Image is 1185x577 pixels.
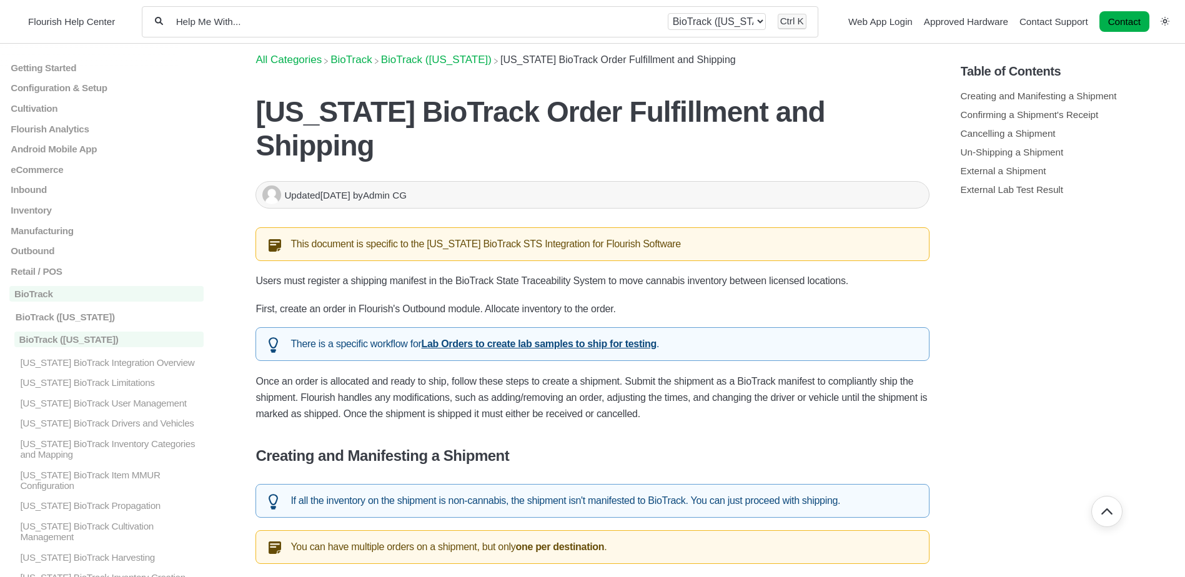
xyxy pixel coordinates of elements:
p: Once an order is allocated and ready to ship, follow these steps to create a shipment. Submit the... [255,373,929,422]
a: Android Mobile App [9,144,204,154]
li: Contact desktop [1096,13,1153,31]
kbd: Ctrl [780,16,795,26]
a: Inventory [9,205,204,215]
a: BioTrack (Florida) [381,54,492,66]
span: ​BioTrack ([US_STATE]) [381,54,492,66]
p: [US_STATE] BioTrack Inventory Categories and Mapping [19,438,204,460]
kbd: K [798,16,804,26]
h1: [US_STATE] BioTrack Order Fulfillment and Shipping [255,95,929,162]
a: Retail / POS [9,266,204,277]
a: Contact [1099,11,1149,32]
a: Flourish Help Center [16,13,115,30]
a: External a Shipment [961,165,1046,176]
a: Contact Support navigation item [1019,16,1088,27]
p: [US_STATE] BioTrack Propagation [19,500,204,511]
h4: Creating and Manifesting a Shipment [255,447,929,465]
span: All Categories [255,54,322,66]
a: Lab Orders to create lab samples to ship for testing [422,338,657,349]
a: Web App Login navigation item [848,16,913,27]
div: If all the inventory on the shipment is non-cannabis, the shipment isn't manifested to BioTrack. ... [255,484,929,518]
h5: Table of Contents [961,64,1176,79]
strong: one per destination [515,541,604,552]
a: Switch dark mode setting [1161,16,1169,26]
a: Approved Hardware navigation item [924,16,1008,27]
p: First, create an order in Flourish's Outbound module. Allocate inventory to the order. [255,301,929,317]
div: There is a specific workflow for . [255,327,929,361]
a: Getting Started [9,62,204,72]
a: BioTrack [330,54,372,66]
span: [US_STATE] BioTrack Order Fulfillment and Shipping [500,54,736,65]
time: [DATE] [320,190,350,200]
span: by [353,190,407,200]
a: [US_STATE] BioTrack Drivers and Vehicles [9,418,204,428]
p: Users must register a shipping manifest in the BioTrack State Traceability System to move cannabi... [255,273,929,289]
a: BioTrack ([US_STATE]) [9,311,204,322]
a: Cancelling a Shipment [961,128,1056,139]
div: This document is specific to the [US_STATE] BioTrack STS Integration for Flourish Software [255,227,929,261]
a: Manufacturing [9,225,204,235]
a: [US_STATE] BioTrack Propagation [9,500,204,511]
p: [US_STATE] BioTrack Harvesting [19,551,204,562]
a: [US_STATE] BioTrack Cultivation Management [9,521,204,542]
a: [US_STATE] BioTrack Inventory Categories and Mapping [9,438,204,460]
a: Un-Shipping a Shipment [961,147,1064,157]
a: [US_STATE] BioTrack Item MMUR Configuration [9,469,204,490]
p: [US_STATE] BioTrack Item MMUR Configuration [19,469,204,490]
a: Outbound [9,245,204,256]
a: External Lab Test Result [961,184,1063,195]
a: [US_STATE] BioTrack Integration Overview [9,357,204,367]
p: [US_STATE] BioTrack Drivers and Vehicles [19,418,204,428]
span: Admin CG [363,190,407,200]
a: Confirming a Shipment's Receipt [961,109,1099,120]
input: Help Me With... [175,16,656,27]
p: BioTrack ([US_STATE]) [14,332,204,347]
a: [US_STATE] BioTrack User Management [9,398,204,408]
div: You can have multiple orders on a shipment, but only . [255,530,929,564]
a: Configuration & Setup [9,82,204,93]
a: BioTrack ([US_STATE]) [9,332,204,347]
a: Breadcrumb link to All Categories [255,54,322,66]
p: [US_STATE] BioTrack Integration Overview [19,357,204,367]
a: BioTrack [9,286,204,302]
a: [US_STATE] BioTrack Limitations [9,377,204,388]
a: Inbound [9,184,204,195]
a: eCommerce [9,164,204,175]
button: Go back to top of document [1091,496,1123,527]
p: [US_STATE] BioTrack Cultivation Management [19,521,204,542]
a: [US_STATE] BioTrack Harvesting [9,551,204,562]
span: Updated [284,190,352,200]
p: BioTrack ([US_STATE]) [14,311,204,322]
a: Flourish Analytics [9,123,204,134]
a: Cultivation [9,103,204,114]
img: Admin CG [262,185,281,204]
a: Creating and Manifesting a Shipment [961,91,1117,101]
p: [US_STATE] BioTrack User Management [19,398,204,408]
span: ​BioTrack [330,54,372,66]
p: [US_STATE] BioTrack Limitations [19,377,204,388]
img: Flourish Help Center Logo [16,13,22,30]
span: Flourish Help Center [28,16,115,27]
